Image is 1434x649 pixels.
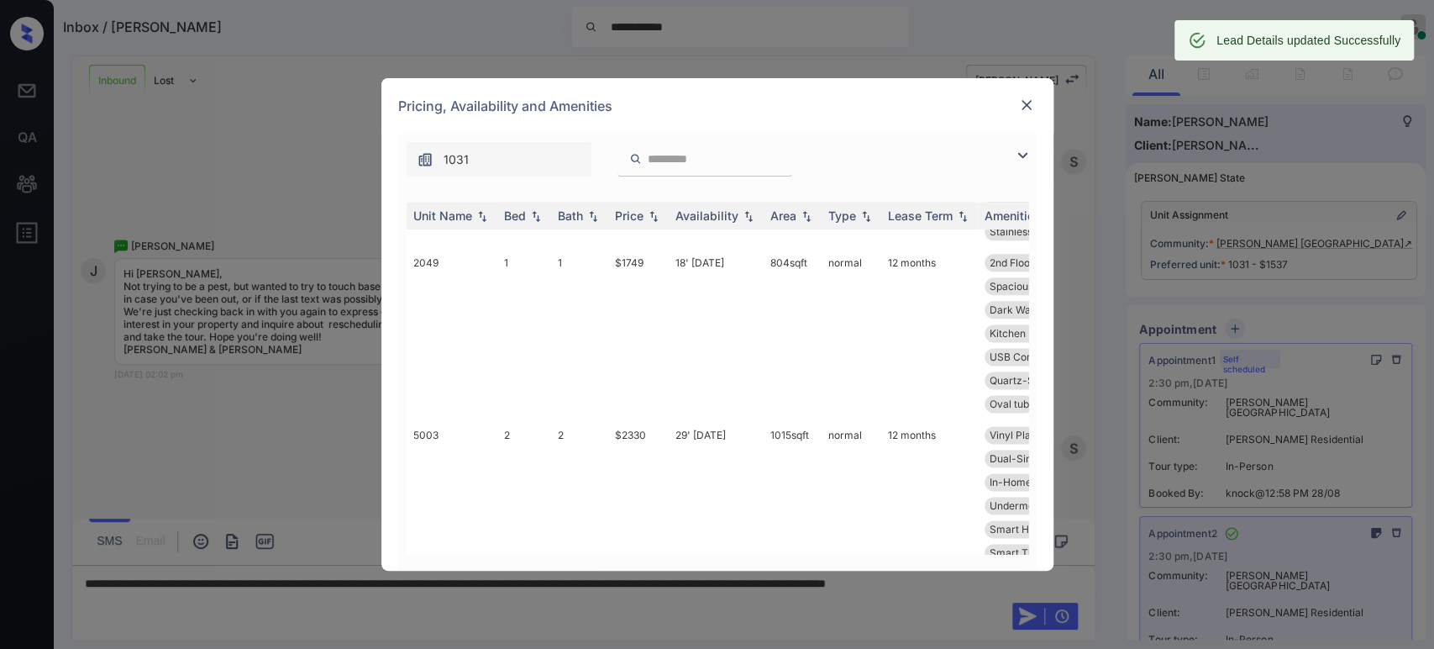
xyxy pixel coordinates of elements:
[551,247,608,419] td: 1
[474,210,491,222] img: sorting
[558,208,583,223] div: Bath
[985,208,1041,223] div: Amenities
[990,303,1078,316] span: Dark Walnut Cab...
[990,398,1029,410] span: Oval tub
[497,419,551,615] td: 2
[798,210,815,222] img: sorting
[764,419,822,615] td: 1015 sqft
[417,151,433,168] img: icon-zuma
[822,247,881,419] td: normal
[444,150,469,169] span: 1031
[990,280,1066,293] span: Spacious Closet
[1018,97,1035,113] img: close
[881,247,978,419] td: 12 months
[990,351,1078,363] span: USB Compatible ...
[990,546,1081,559] span: Smart Thermosta...
[669,419,764,615] td: 29' [DATE]
[1216,25,1400,55] div: Lead Details updated Successfully
[990,225,1067,238] span: Stainless Steel...
[764,247,822,419] td: 804 sqft
[990,476,1080,488] span: In-Home Washer ...
[413,208,472,223] div: Unit Name
[990,429,1066,441] span: Vinyl Plank - 2...
[990,523,1076,536] span: Smart Home Lock
[407,419,497,615] td: 5003
[497,247,551,419] td: 1
[822,419,881,615] td: normal
[608,419,669,615] td: $2330
[990,499,1073,512] span: Undermount Sink
[740,210,757,222] img: sorting
[629,151,642,166] img: icon-zuma
[990,327,1067,340] span: Kitchen Island/...
[551,419,608,615] td: 2
[990,256,1034,269] span: 2nd Floor
[1012,145,1032,166] img: icon-zuma
[828,208,856,223] div: Type
[528,210,544,222] img: sorting
[504,208,526,223] div: Bed
[888,208,953,223] div: Lease Term
[669,247,764,419] td: 18' [DATE]
[990,374,1075,387] span: Quartz-Style Co...
[770,208,796,223] div: Area
[608,247,669,419] td: $1749
[990,452,1077,465] span: Dual-Sink Maste...
[407,247,497,419] td: 2049
[675,208,738,223] div: Availability
[954,210,971,222] img: sorting
[615,208,643,223] div: Price
[881,419,978,615] td: 12 months
[858,210,875,222] img: sorting
[645,210,662,222] img: sorting
[381,78,1053,134] div: Pricing, Availability and Amenities
[585,210,601,222] img: sorting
